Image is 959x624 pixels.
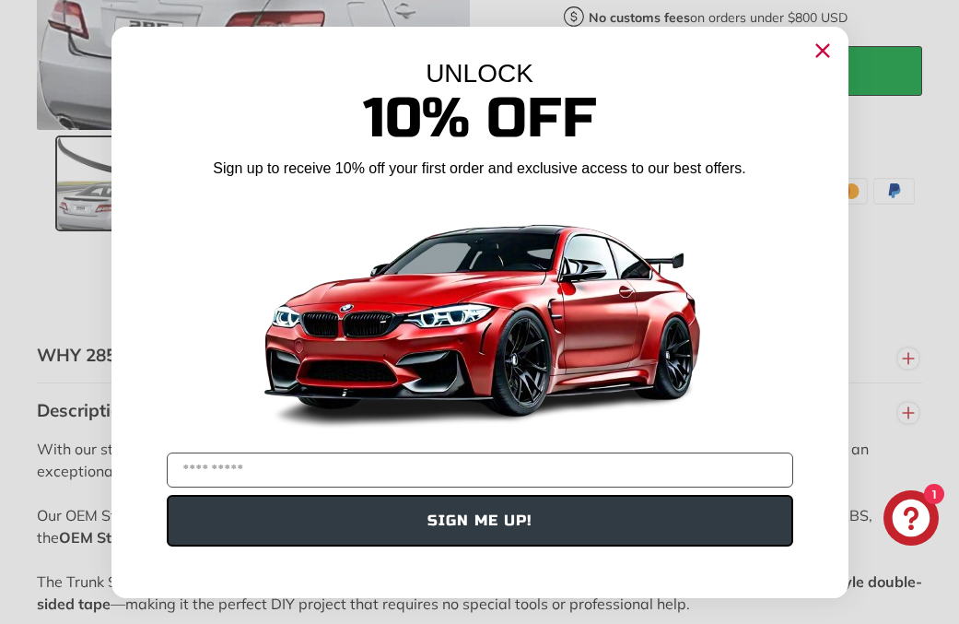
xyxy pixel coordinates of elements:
button: SIGN ME UP! [167,495,793,547]
span: 10% Off [363,85,597,152]
span: Sign up to receive 10% off your first order and exclusive access to our best offers. [213,160,745,176]
inbox-online-store-chat: Shopify online store chat [878,490,944,550]
button: Close dialog [808,36,837,65]
span: UNLOCK [426,59,533,88]
img: Banner showing BMW 4 Series Body kit [250,186,710,445]
input: YOUR EMAIL [167,453,793,488]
